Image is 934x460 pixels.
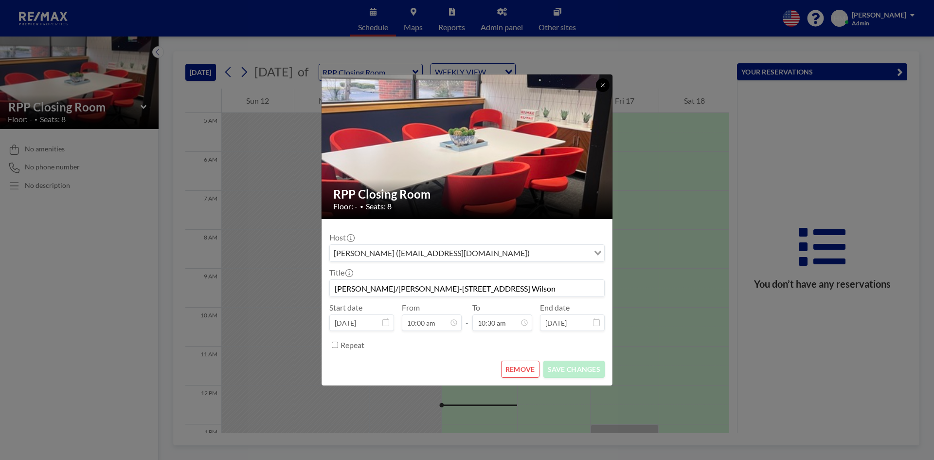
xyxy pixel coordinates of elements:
[333,187,602,202] h2: RPP Closing Room
[329,303,362,313] label: Start date
[543,361,605,378] button: SAVE CHANGES
[533,247,588,259] input: Search for option
[330,245,604,261] div: Search for option
[332,247,532,259] span: [PERSON_NAME] ([EMAIL_ADDRESS][DOMAIN_NAME])
[341,340,364,350] label: Repeat
[501,361,539,378] button: REMOVE
[402,303,420,313] label: From
[329,233,354,242] label: Host
[360,203,363,210] span: •
[333,202,358,211] span: Floor: -
[466,306,468,328] span: -
[366,202,392,211] span: Seats: 8
[540,303,570,313] label: End date
[329,268,352,277] label: Title
[330,280,604,296] input: (No title)
[472,303,480,313] label: To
